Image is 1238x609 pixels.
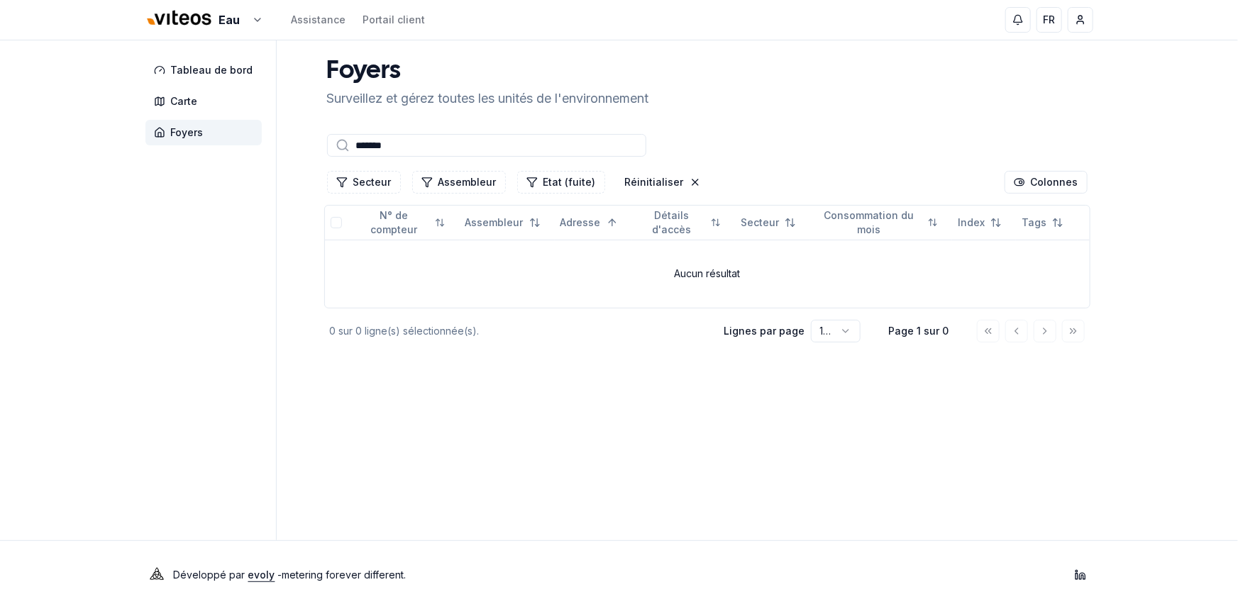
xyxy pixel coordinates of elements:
p: Développé par - metering forever different . [174,565,407,585]
button: Filtrer les lignes [517,171,605,194]
button: Sorted ascending. Click to sort descending. [552,211,626,234]
h1: Foyers [327,57,649,86]
a: Tableau de bord [145,57,267,83]
img: Evoly Logo [145,564,168,586]
button: Not sorted. Click to sort ascending. [732,211,805,234]
button: Not sorted. Click to sort ascending. [629,211,730,234]
span: Secteur [741,216,779,230]
button: Réinitialiser les filtres [617,171,709,194]
span: Carte [171,94,198,108]
span: Assembleur [465,216,524,230]
span: Détails d'accès [638,208,706,237]
span: Index [958,216,985,230]
a: Assistance [292,13,346,27]
button: Not sorted. Click to sort ascending. [350,211,454,234]
a: evoly [248,569,275,581]
button: Not sorted. Click to sort ascending. [949,211,1010,234]
button: Cocher les colonnes [1005,171,1088,194]
p: Surveillez et gérez toutes les unités de l'environnement [327,89,649,108]
button: Not sorted. Click to sort ascending. [457,211,549,234]
span: 100 [820,325,836,337]
a: Portail client [363,13,426,27]
a: Carte [145,89,267,114]
button: FR [1037,7,1062,33]
img: Viteos - Eau Logo [145,1,214,35]
span: FR [1043,13,1055,27]
span: Foyers [171,125,204,140]
a: Foyers [145,120,267,145]
div: 0 sur 0 ligne(s) sélectionnée(s). [330,324,702,338]
div: Page 1 sur 0 [883,324,954,338]
p: Lignes par page [724,324,805,338]
span: Tableau de bord [171,63,253,77]
button: Filtrer les lignes [327,171,401,194]
span: Eau [219,11,241,28]
span: Adresse [560,216,601,230]
span: Consommation du mois [816,208,922,237]
button: Not sorted. Click to sort ascending. [1013,211,1072,234]
td: Aucun résultat [325,240,1090,308]
button: Eau [145,5,263,35]
button: Not sorted. Click to sort ascending. [807,211,946,234]
button: Filtrer les lignes [412,171,506,194]
button: Tout sélectionner [331,217,342,228]
span: Tags [1022,216,1046,230]
span: N° de compteur [359,208,430,237]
